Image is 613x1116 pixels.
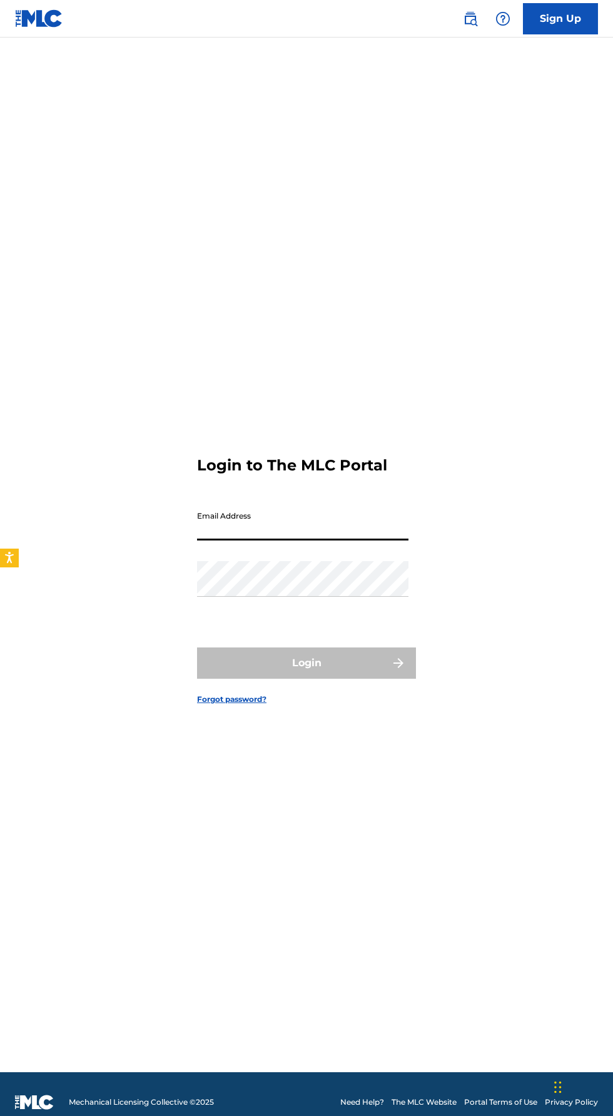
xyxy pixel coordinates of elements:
img: help [495,11,510,26]
img: logo [15,1095,54,1110]
a: Privacy Policy [545,1097,598,1108]
iframe: Chat Widget [550,1056,613,1116]
a: Sign Up [523,3,598,34]
a: Portal Terms of Use [464,1097,537,1108]
a: Forgot password? [197,694,266,705]
a: Public Search [458,6,483,31]
img: MLC Logo [15,9,63,28]
h3: Login to The MLC Portal [197,456,387,475]
a: The MLC Website [392,1097,457,1108]
div: Drag [554,1068,562,1106]
div: Help [490,6,515,31]
span: Mechanical Licensing Collective © 2025 [69,1097,214,1108]
img: search [463,11,478,26]
a: Need Help? [340,1097,384,1108]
